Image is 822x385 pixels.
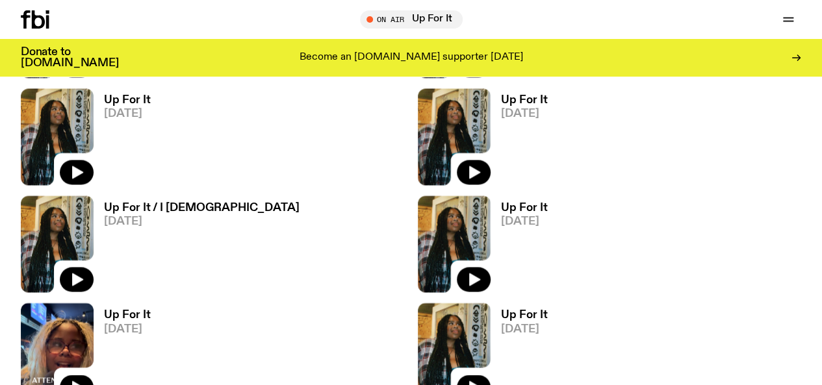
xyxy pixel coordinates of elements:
[374,14,456,24] span: Tune in live
[501,309,548,320] h3: Up For It
[418,88,491,185] img: Ify - a Brown Skin girl with black braided twists, looking up to the side with her tongue stickin...
[300,52,523,64] p: Become an [DOMAIN_NAME] supporter [DATE]
[21,88,94,185] img: Ify - a Brown Skin girl with black braided twists, looking up to the side with her tongue stickin...
[104,108,151,119] span: [DATE]
[501,216,548,227] span: [DATE]
[491,202,548,292] a: Up For It[DATE]
[360,10,463,29] button: On AirUp For It
[501,95,548,106] h3: Up For It
[418,195,491,292] img: Ify - a Brown Skin girl with black braided twists, looking up to the side with her tongue stickin...
[501,108,548,119] span: [DATE]
[21,47,119,69] h3: Donate to [DOMAIN_NAME]
[21,195,94,292] img: Ify - a Brown Skin girl with black braided twists, looking up to the side with her tongue stickin...
[491,95,548,185] a: Up For It[DATE]
[501,202,548,213] h3: Up For It
[94,202,300,292] a: Up For It / I [DEMOGRAPHIC_DATA][DATE]
[104,202,300,213] h3: Up For It / I [DEMOGRAPHIC_DATA]
[501,323,548,334] span: [DATE]
[104,323,151,334] span: [DATE]
[104,309,151,320] h3: Up For It
[104,216,300,227] span: [DATE]
[104,95,151,106] h3: Up For It
[94,95,151,185] a: Up For It[DATE]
